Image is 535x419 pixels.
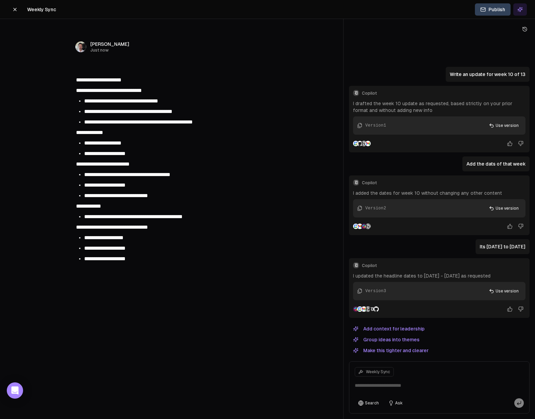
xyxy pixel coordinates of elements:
img: Samepage [369,306,375,312]
img: Slack [353,306,358,312]
img: Notion [365,224,371,229]
span: Weekly Sync [27,6,56,13]
img: Slack [361,224,367,229]
div: Version 1 [365,122,386,129]
button: Make this tighter and clearer [349,346,432,355]
div: Open Intercom Messenger [7,382,23,399]
div: Version 3 [365,288,386,294]
img: Google Calendar [353,224,358,229]
p: Write an update for week 10 of 13 [450,71,525,78]
p: Its [DATE] to [DATE] [480,243,525,250]
button: Publish [475,3,511,16]
span: Weekly Sync [366,369,390,375]
p: I added the dates for week 10 without changing any other content [353,190,525,196]
p: Add the dats of that week [466,160,525,167]
button: Ask [385,398,406,408]
img: Google Calendar [357,306,363,312]
button: Use version [485,203,523,213]
img: Gmail [357,224,363,229]
span: Copilot [362,91,525,96]
img: Gmail [365,141,371,146]
button: Use version [485,286,523,296]
p: I updated the headline dates to [DATE] - [DATE] as requested [353,272,525,279]
span: [PERSON_NAME] [90,41,129,47]
span: Copilot [362,180,525,186]
img: Google Calendar [353,141,358,146]
img: Notion [361,141,367,146]
span: Copilot [362,263,525,268]
button: Search [355,398,382,408]
button: Group ideas into themes [349,336,424,344]
img: Notion [365,306,371,312]
img: Gmail [361,306,367,312]
span: Just now [90,47,129,53]
img: _image [75,41,86,52]
button: Add context for leadership [349,325,429,333]
img: GitHub [373,306,379,312]
img: GitHub [357,141,363,146]
div: Version 2 [365,205,386,211]
p: I drafted the week 10 update as requested, based strictly on your prior format and without adding... [353,100,525,114]
button: Use version [485,120,523,131]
